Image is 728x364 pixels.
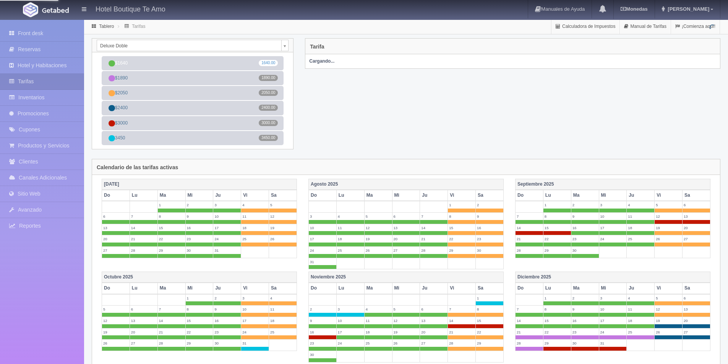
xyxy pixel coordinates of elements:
a: 34503450.00 [102,131,284,145]
label: 22 [476,328,503,336]
label: 16 [571,224,599,231]
label: 19 [392,328,420,336]
label: 2 [476,201,503,209]
label: 11 [241,213,269,220]
th: [DATE] [102,179,297,190]
label: 13 [420,317,448,324]
label: 2 [213,294,241,302]
th: Do [308,283,336,294]
a: $24002400.00 [102,101,284,115]
label: 14 [420,224,448,231]
label: 5 [655,294,682,302]
label: 3 [337,306,364,313]
img: Getabed [23,2,38,17]
label: 10 [309,224,336,231]
label: 18 [269,317,297,324]
th: Ma [571,283,599,294]
th: Vi [448,283,476,294]
label: 9 [186,213,213,220]
th: Septiembre 2025 [515,179,710,190]
label: 21 [516,328,543,336]
label: 31 [599,340,627,347]
h4: Calendario de las tarifas activas [97,165,178,170]
label: 8 [158,213,185,220]
strong: Cargando... [309,58,334,64]
label: 13 [683,306,710,313]
label: 23 [186,235,213,243]
label: 31 [309,258,336,265]
th: Do [102,283,130,294]
label: 14 [516,317,543,324]
label: 14 [448,317,475,324]
th: Vi [448,190,476,201]
label: 13 [130,317,157,324]
label: 5 [102,306,130,313]
label: 25 [627,328,654,336]
label: 8 [186,306,213,313]
label: 12 [269,213,297,220]
label: 19 [365,235,392,243]
label: 24 [213,235,241,243]
span: 1640.00 [259,60,278,66]
th: Sa [476,283,504,294]
label: 28 [516,340,543,347]
th: Ju [420,283,448,294]
label: 30 [571,340,599,347]
label: 17 [337,328,364,336]
label: 19 [655,224,682,231]
label: 31 [213,247,241,254]
th: Lu [543,190,571,201]
label: 23 [571,328,599,336]
th: Sa [683,283,710,294]
label: 13 [683,213,710,220]
th: Mi [599,283,627,294]
th: Mi [392,283,420,294]
label: 17 [599,317,627,324]
label: 18 [627,224,654,231]
th: Noviembre 2025 [308,272,503,283]
label: 9 [476,213,503,220]
label: 22 [543,328,571,336]
label: 20 [130,328,157,336]
label: 14 [130,224,157,231]
label: 7 [158,306,185,313]
label: 30 [571,247,599,254]
label: 3 [213,201,241,209]
label: 5 [392,306,420,313]
a: ¡Comienza aquí! [671,19,720,34]
label: 25 [269,328,297,336]
label: 2 [571,201,599,209]
label: 11 [337,224,364,231]
label: 7 [130,213,157,220]
label: 16 [309,328,336,336]
label: 22 [186,328,213,336]
th: Do [308,190,336,201]
th: Ma [157,190,185,201]
label: 3 [599,201,627,209]
label: 28 [130,247,157,254]
label: 6 [683,294,710,302]
label: 24 [599,235,627,243]
label: 24 [337,340,364,347]
label: 13 [392,224,420,231]
label: 23 [213,328,241,336]
label: 26 [655,328,682,336]
label: 14 [158,317,185,324]
label: 17 [599,224,627,231]
label: 25 [241,235,269,243]
label: 17 [241,317,269,324]
th: Sa [269,283,297,294]
label: 31 [241,340,269,347]
label: 4 [269,294,297,302]
a: Tarifas [132,24,145,29]
th: Vi [241,190,269,201]
label: 20 [683,224,710,231]
label: 5 [655,201,682,209]
a: $30003000.00 [102,116,284,130]
label: 5 [269,201,297,209]
label: 15 [543,317,571,324]
label: 20 [392,235,420,243]
label: 9 [309,317,336,324]
label: 18 [337,235,364,243]
label: 6 [130,306,157,313]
